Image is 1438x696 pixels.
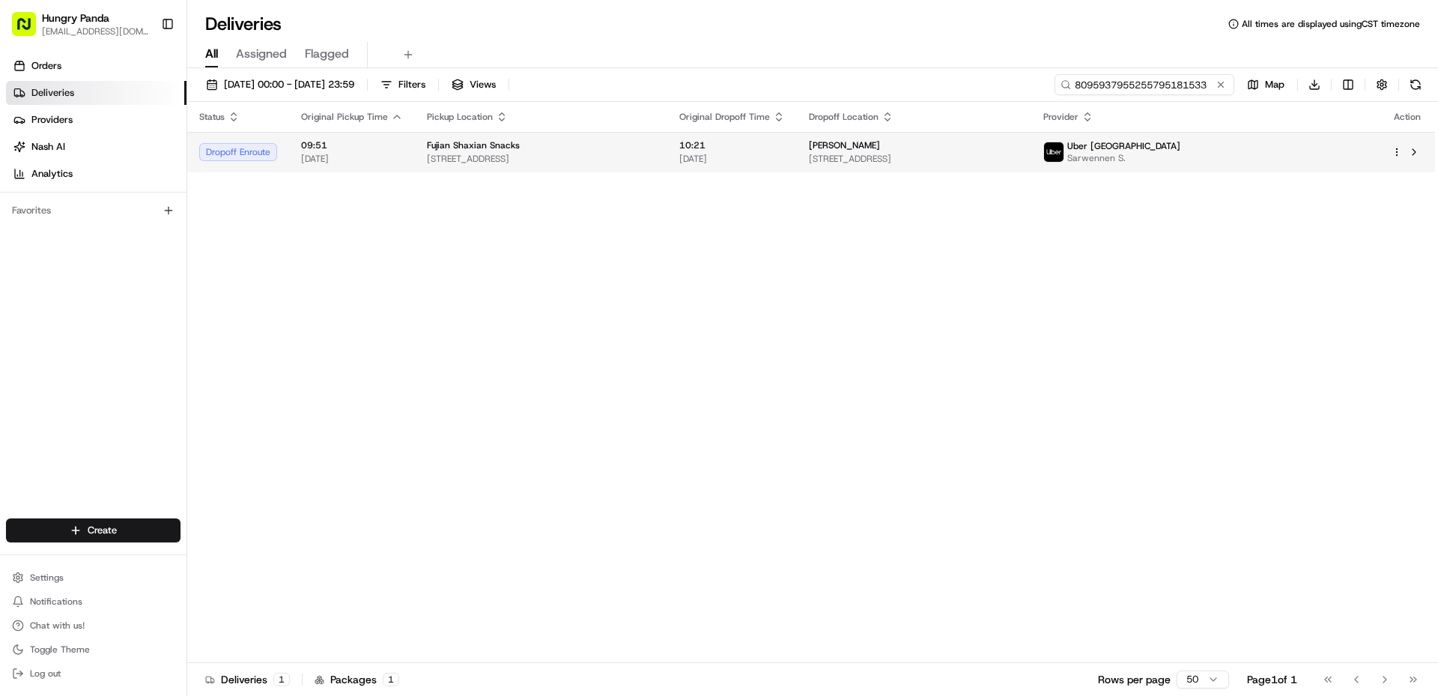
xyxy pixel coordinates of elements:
[121,329,246,356] a: 💻API Documentation
[6,162,186,186] a: Analytics
[305,45,349,63] span: Flagged
[31,143,58,170] img: 1753817452368-0c19585d-7be3-40d9-9a41-2dc781b3d1eb
[39,97,247,112] input: Clear
[6,567,180,588] button: Settings
[124,232,130,244] span: •
[301,111,388,123] span: Original Pickup Time
[6,108,186,132] a: Providers
[30,644,90,656] span: Toggle Theme
[205,45,218,63] span: All
[6,615,180,636] button: Chat with us!
[6,199,180,223] div: Favorites
[205,672,290,687] div: Deliveries
[30,620,85,632] span: Chat with us!
[1098,672,1171,687] p: Rows per page
[1067,152,1180,164] span: Sarwennen S.
[1067,140,1180,152] span: Uber [GEOGRAPHIC_DATA]
[42,25,149,37] button: [EMAIL_ADDRESS][DOMAIN_NAME]
[427,111,493,123] span: Pickup Location
[679,111,770,123] span: Original Dropoff Time
[149,372,181,383] span: Pylon
[445,74,503,95] button: Views
[374,74,432,95] button: Filters
[224,78,354,91] span: [DATE] 00:00 - [DATE] 23:59
[30,335,115,350] span: Knowledge Base
[236,45,287,63] span: Assigned
[470,78,496,91] span: Views
[6,54,186,78] a: Orders
[15,195,100,207] div: Past conversations
[58,273,93,285] span: 8月15日
[809,111,879,123] span: Dropoff Location
[1044,142,1064,162] img: uber-new-logo.jpeg
[106,371,181,383] a: Powered byPylon
[46,232,121,244] span: [PERSON_NAME]
[9,329,121,356] a: 📗Knowledge Base
[67,143,246,158] div: Start new chat
[255,148,273,166] button: Start new chat
[301,153,403,165] span: [DATE]
[1240,74,1291,95] button: Map
[6,81,186,105] a: Deliveries
[49,273,55,285] span: •
[31,167,73,181] span: Analytics
[6,6,155,42] button: Hungry Panda[EMAIL_ADDRESS][DOMAIN_NAME]
[6,591,180,612] button: Notifications
[1043,111,1078,123] span: Provider
[67,158,206,170] div: We're available if you need us!
[1405,74,1426,95] button: Refresh
[1242,18,1420,30] span: All times are displayed using CST timezone
[15,15,45,45] img: Nash
[273,673,290,686] div: 1
[679,139,785,151] span: 10:21
[15,143,42,170] img: 1736555255976-a54dd68f-1ca7-489b-9aae-adbdc363a1c4
[15,218,39,242] img: Bea Lacdao
[6,518,180,542] button: Create
[809,139,880,151] span: [PERSON_NAME]
[427,153,655,165] span: [STREET_ADDRESS]
[31,140,65,154] span: Nash AI
[1392,111,1423,123] div: Action
[6,135,186,159] a: Nash AI
[232,192,273,210] button: See all
[383,673,399,686] div: 1
[809,153,1019,165] span: [STREET_ADDRESS]
[679,153,785,165] span: [DATE]
[315,672,399,687] div: Packages
[205,12,282,36] h1: Deliveries
[30,233,42,245] img: 1736555255976-a54dd68f-1ca7-489b-9aae-adbdc363a1c4
[127,336,139,348] div: 💻
[199,111,225,123] span: Status
[398,78,425,91] span: Filters
[301,139,403,151] span: 09:51
[142,335,240,350] span: API Documentation
[6,663,180,684] button: Log out
[15,336,27,348] div: 📗
[30,596,82,608] span: Notifications
[31,113,73,127] span: Providers
[199,74,361,95] button: [DATE] 00:00 - [DATE] 23:59
[30,668,61,680] span: Log out
[6,639,180,660] button: Toggle Theme
[427,139,520,151] span: Fujian Shaxian Snacks
[88,524,117,537] span: Create
[30,572,64,584] span: Settings
[1055,74,1234,95] input: Type to search
[31,86,74,100] span: Deliveries
[1265,78,1284,91] span: Map
[15,60,273,84] p: Welcome 👋
[1247,672,1297,687] div: Page 1 of 1
[42,10,109,25] button: Hungry Panda
[31,59,61,73] span: Orders
[133,232,168,244] span: 8月19日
